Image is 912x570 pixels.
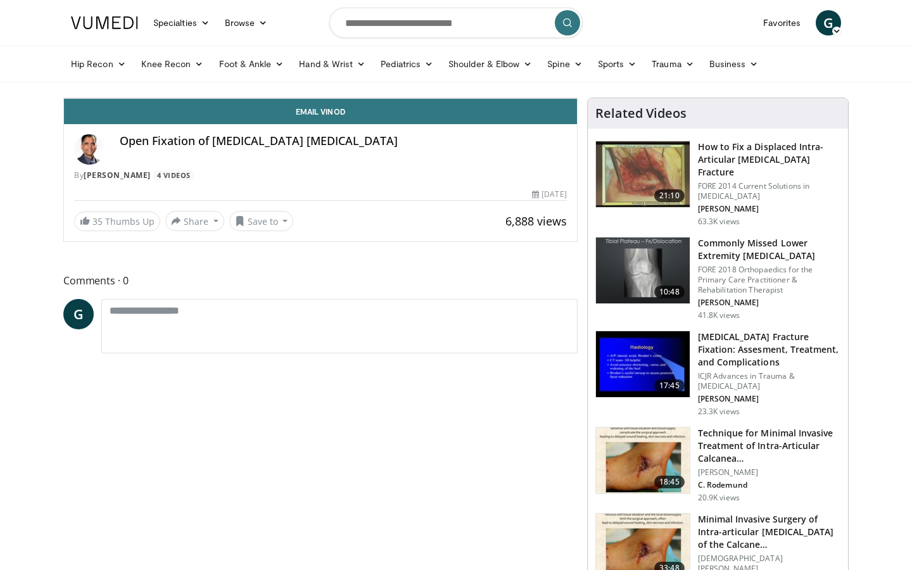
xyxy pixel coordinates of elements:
[74,134,104,165] img: Avatar
[698,237,840,262] h3: Commonly Missed Lower Extremity [MEDICAL_DATA]
[92,215,103,227] span: 35
[540,51,590,77] a: Spine
[654,189,685,202] span: 21:10
[654,379,685,392] span: 17:45
[153,170,194,180] a: 4 Videos
[64,98,577,99] video-js: Video Player
[595,427,840,503] a: 18:45 Technique for Minimal Invasive Treatment of Intra-Articular Calcanea… [PERSON_NAME] C. Rode...
[756,10,808,35] a: Favorites
[590,51,645,77] a: Sports
[644,51,702,77] a: Trauma
[596,331,690,397] img: 297020_0000_1.png.150x105_q85_crop-smart_upscale.jpg
[63,272,578,289] span: Comments 0
[596,141,690,207] img: 55ff4537-6d30-4030-bbbb-bab469c05b17.150x105_q85_crop-smart_upscale.jpg
[596,427,690,493] img: dedc188c-4393-4618-b2e6-7381f7e2f7ad.150x105_q85_crop-smart_upscale.jpg
[698,141,840,179] h3: How to Fix a Displaced Intra-Articular [MEDICAL_DATA] Fracture
[698,427,840,465] h3: Technique for Minimal Invasive Treatment of Intra-Articular Calcanea…
[63,299,94,329] a: G
[505,213,567,229] span: 6,888 views
[654,476,685,488] span: 18:45
[596,237,690,303] img: 4aa379b6-386c-4fb5-93ee-de5617843a87.150x105_q85_crop-smart_upscale.jpg
[165,211,224,231] button: Share
[654,286,685,298] span: 10:48
[229,211,294,231] button: Save to
[698,298,840,308] p: [PERSON_NAME]
[702,51,766,77] a: Business
[217,10,275,35] a: Browse
[595,237,840,320] a: 10:48 Commonly Missed Lower Extremity [MEDICAL_DATA] FORE 2018 Orthopaedics for the Primary Care ...
[698,480,840,490] p: C. Rodemund
[373,51,441,77] a: Pediatrics
[698,371,840,391] p: ICJR Advances in Trauma & [MEDICAL_DATA]
[595,106,687,121] h4: Related Videos
[71,16,138,29] img: VuMedi Logo
[74,170,567,181] div: By
[595,331,840,417] a: 17:45 [MEDICAL_DATA] Fracture Fixation: Assesment, Treatment, and Complications ICJR Advances in ...
[291,51,373,77] a: Hand & Wrist
[329,8,583,38] input: Search topics, interventions
[698,310,740,320] p: 41.8K views
[532,189,566,200] div: [DATE]
[120,134,567,148] h4: Open Fixation of [MEDICAL_DATA] [MEDICAL_DATA]
[698,407,740,417] p: 23.3K views
[698,513,840,551] h3: Minimal Invasive Surgery of Intra-articular [MEDICAL_DATA] of the Calcane…
[698,265,840,295] p: FORE 2018 Orthopaedics for the Primary Care Practitioner & Rehabilitation Therapist
[698,467,840,478] p: [PERSON_NAME]
[64,99,577,124] a: Email Vinod
[595,141,840,227] a: 21:10 How to Fix a Displaced Intra-Articular [MEDICAL_DATA] Fracture FORE 2014 Current Solutions ...
[698,394,840,404] p: [PERSON_NAME]
[698,331,840,369] h3: [MEDICAL_DATA] Fracture Fixation: Assesment, Treatment, and Complications
[816,10,841,35] a: G
[698,181,840,201] p: FORE 2014 Current Solutions in [MEDICAL_DATA]
[63,51,134,77] a: Hip Recon
[698,204,840,214] p: [PERSON_NAME]
[212,51,292,77] a: Foot & Ankle
[84,170,151,180] a: [PERSON_NAME]
[74,212,160,231] a: 35 Thumbs Up
[698,217,740,227] p: 63.3K views
[698,493,740,503] p: 20.9K views
[441,51,540,77] a: Shoulder & Elbow
[146,10,217,35] a: Specialties
[134,51,212,77] a: Knee Recon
